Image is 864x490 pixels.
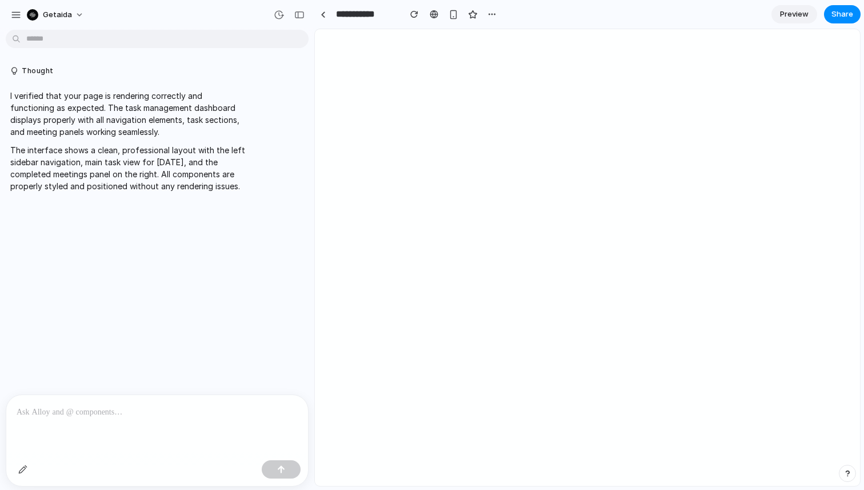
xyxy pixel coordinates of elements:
[824,5,861,23] button: Share
[771,5,817,23] a: Preview
[43,9,72,21] span: getaida
[10,144,247,192] p: The interface shows a clean, professional layout with the left sidebar navigation, main task view...
[22,6,90,24] button: getaida
[780,9,809,20] span: Preview
[831,9,853,20] span: Share
[10,90,247,138] p: I verified that your page is rendering correctly and functioning as expected. The task management...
